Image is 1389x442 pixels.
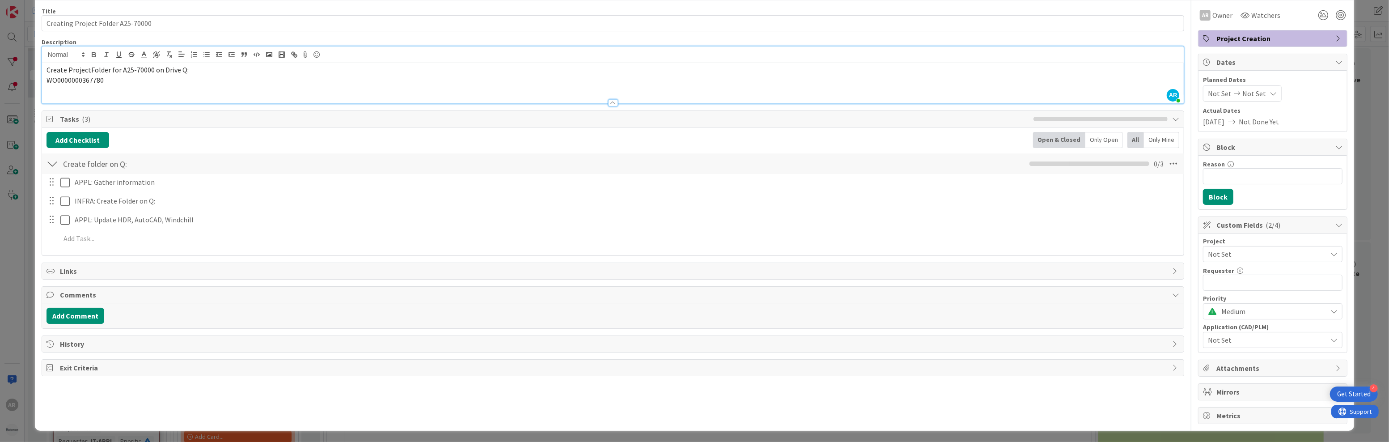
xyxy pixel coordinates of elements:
[1370,384,1378,392] div: 4
[1216,410,1331,421] span: Metrics
[75,215,1177,225] p: APPL: Update HDR, AutoCAD, Windchill
[60,266,1168,276] span: Links
[1208,88,1232,99] span: Not Set
[1242,88,1266,99] span: Not Set
[75,196,1177,206] p: INFRA: Create Folder on Q:
[47,308,104,324] button: Add Comment
[1203,238,1342,244] div: Project
[1203,189,1233,205] button: Block
[42,38,76,46] span: Description
[60,114,1029,124] span: Tasks
[1221,305,1322,318] span: Medium
[1085,132,1123,148] div: Only Open
[1216,363,1331,374] span: Attachments
[1337,390,1371,399] div: Get Started
[60,289,1168,300] span: Comments
[1330,387,1378,402] div: Open Get Started checklist, remaining modules: 4
[42,7,56,15] label: Title
[1167,89,1179,102] span: AR
[19,1,41,12] span: Support
[1154,158,1164,169] span: 0 / 3
[1203,324,1342,330] div: Application (CAD/PLM)
[1216,57,1331,68] span: Dates
[82,115,90,123] span: ( 3 )
[1212,10,1232,21] span: Owner
[1200,10,1211,21] div: AR
[60,339,1168,349] span: History
[1203,116,1224,127] span: [DATE]
[42,15,1185,31] input: type card name here...
[1216,33,1331,44] span: Project Creation
[1203,106,1342,115] span: Actual Dates
[1251,10,1280,21] span: Watchers
[1239,116,1279,127] span: Not Done Yet
[47,76,104,85] span: WO0000000367780
[1203,160,1225,168] label: Reason
[1216,387,1331,397] span: Mirrors
[47,132,109,148] button: Add Checklist
[60,156,261,172] input: Add Checklist...
[1216,142,1331,153] span: Block
[1127,132,1144,148] div: All
[1203,295,1342,302] div: Priority
[1208,335,1327,345] span: Not Set
[1144,132,1179,148] div: Only Mine
[60,362,1168,373] span: Exit Criteria
[1203,267,1234,275] label: Requester
[47,65,189,74] span: Create ProjectFolder for A25-70000 on Drive Q:
[1216,220,1331,230] span: Custom Fields
[1033,132,1085,148] div: Open & Closed
[75,177,1177,187] p: APPL: Gather information
[1208,248,1322,260] span: Not Set
[1203,75,1342,85] span: Planned Dates
[1266,221,1280,229] span: ( 2/4 )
